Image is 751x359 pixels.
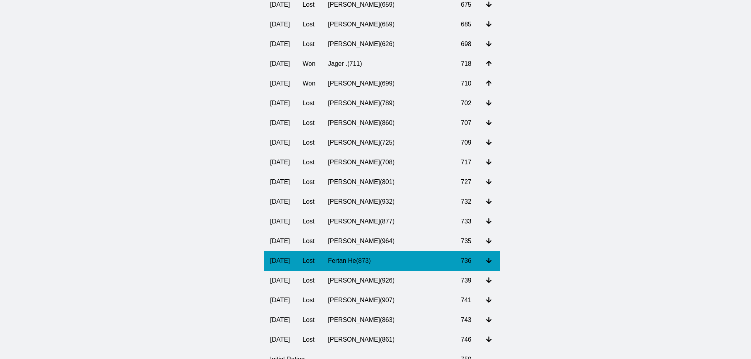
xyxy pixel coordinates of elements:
td: [PERSON_NAME] ( 626 ) [322,34,455,54]
td: [DATE] [264,251,296,271]
td: Lost [296,15,322,34]
td: Lost [296,133,322,153]
td: [PERSON_NAME] ( 932 ) [322,192,455,212]
td: [DATE] [264,290,296,310]
td: [DATE] [264,231,296,251]
td: Lost [296,113,322,133]
td: [DATE] [264,212,296,231]
td: Lost [296,212,322,231]
td: Won [296,74,322,93]
td: [PERSON_NAME] ( 926 ) [322,271,455,290]
td: [PERSON_NAME] ( 860 ) [322,113,455,133]
td: Lost [296,271,322,290]
td: 732 [455,192,480,212]
td: Lost [296,251,322,271]
td: [DATE] [264,34,296,54]
td: 698 [455,34,480,54]
td: Won [296,54,322,74]
td: Lost [296,192,322,212]
td: [PERSON_NAME] ( 863 ) [322,310,455,330]
td: 736 [455,251,480,271]
td: Lost [296,330,322,350]
td: 718 [455,54,480,74]
td: [PERSON_NAME] ( 877 ) [322,212,455,231]
td: Lost [296,34,322,54]
td: Jager . ( 711 ) [322,54,455,74]
td: [PERSON_NAME] ( 708 ) [322,153,455,172]
td: 709 [455,133,480,153]
td: [DATE] [264,172,296,192]
td: [PERSON_NAME] ( 699 ) [322,74,455,93]
td: [DATE] [264,54,296,74]
td: [DATE] [264,74,296,93]
td: Lost [296,93,322,113]
td: [DATE] [264,133,296,153]
td: 735 [455,231,480,251]
td: 743 [455,310,480,330]
td: [DATE] [264,113,296,133]
td: [PERSON_NAME] ( 964 ) [322,231,455,251]
td: [PERSON_NAME] ( 907 ) [322,290,455,310]
td: [DATE] [264,310,296,330]
td: [DATE] [264,15,296,34]
td: [DATE] [264,192,296,212]
td: 707 [455,113,480,133]
td: 710 [455,74,480,93]
td: Lost [296,172,322,192]
td: 733 [455,212,480,231]
td: [PERSON_NAME] ( 801 ) [322,172,455,192]
td: Lost [296,231,322,251]
td: [PERSON_NAME] ( 659 ) [322,15,455,34]
td: 741 [455,290,480,310]
td: [PERSON_NAME] ( 789 ) [322,93,455,113]
td: [DATE] [264,330,296,350]
td: [PERSON_NAME] ( 725 ) [322,133,455,153]
td: 727 [455,172,480,192]
td: [DATE] [264,271,296,290]
td: 739 [455,271,480,290]
td: 685 [455,15,480,34]
td: [DATE] [264,153,296,172]
td: 717 [455,153,480,172]
td: 746 [455,330,480,350]
td: Lost [296,290,322,310]
td: Lost [296,310,322,330]
td: Lost [296,153,322,172]
td: Fertan He ( 873 ) [322,251,455,271]
td: [DATE] [264,93,296,113]
td: [PERSON_NAME] ( 861 ) [322,330,455,350]
td: 702 [455,93,480,113]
